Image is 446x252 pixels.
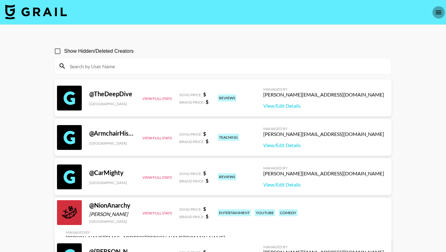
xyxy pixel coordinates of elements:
[279,209,298,216] div: comedy
[142,175,172,180] button: View Full Stats
[179,179,204,183] span: Brand Price:
[206,178,208,183] strong: $
[89,180,135,185] div: [GEOGRAPHIC_DATA]
[203,170,206,176] strong: $
[66,230,225,235] div: Managed By
[179,171,202,176] span: Song Price:
[263,142,384,148] a: View/Edit Details
[89,101,135,106] div: [GEOGRAPHIC_DATA]
[179,92,202,97] span: Song Price:
[179,214,204,219] span: Brand Price:
[89,169,135,177] div: @ CarMighty
[142,211,172,215] button: View Full Stats
[66,61,387,71] input: Search by User Name
[263,245,384,249] div: Managed By
[64,47,134,55] span: Show Hidden/Deleted Creators
[206,138,208,144] strong: $
[263,166,384,170] div: Managed By
[263,182,384,188] a: View/Edit Details
[89,141,135,146] div: [GEOGRAPHIC_DATA]
[203,131,206,137] strong: $
[203,91,206,97] strong: $
[179,207,202,212] span: Song Price:
[432,6,445,19] button: open drawer
[263,131,384,137] div: [PERSON_NAME][EMAIL_ADDRESS][DOMAIN_NAME]
[179,139,204,144] span: Brand Price:
[263,103,384,109] a: View/Edit Details
[206,213,208,219] strong: $
[89,201,135,209] div: @ NionAnarchy
[218,209,251,216] div: entertainment
[179,100,204,105] span: Brand Price:
[263,87,384,92] div: Managed By
[218,134,239,141] div: teaching
[142,136,172,140] button: View Full Stats
[89,90,135,98] div: @ TheDeepDive
[255,209,275,216] div: youtube
[206,99,208,105] strong: $
[218,94,236,101] div: reviews
[89,219,135,224] div: [GEOGRAPHIC_DATA]
[263,92,384,98] div: [PERSON_NAME][EMAIL_ADDRESS][DOMAIN_NAME]
[218,173,236,180] div: reviews
[66,235,225,241] div: [PERSON_NAME][EMAIL_ADDRESS][PERSON_NAME][DOMAIN_NAME]
[263,170,384,177] div: [PERSON_NAME][EMAIL_ADDRESS][DOMAIN_NAME]
[263,126,384,131] div: Managed By
[203,206,206,212] strong: $
[142,96,172,101] button: View Full Stats
[89,211,135,217] div: [PERSON_NAME]
[5,4,67,19] img: Grail Talent
[179,132,202,137] span: Song Price:
[89,129,135,137] div: @ ArmchairHistorian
